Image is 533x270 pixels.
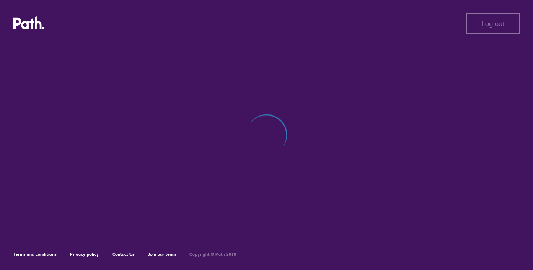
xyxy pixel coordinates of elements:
[466,13,520,34] button: Log out
[481,20,505,27] span: Log out
[70,252,99,257] a: Privacy policy
[112,252,135,257] a: Contact Us
[189,252,236,257] h6: Copyright © Path 2018
[13,252,57,257] a: Terms and conditions
[148,252,176,257] a: Join our team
